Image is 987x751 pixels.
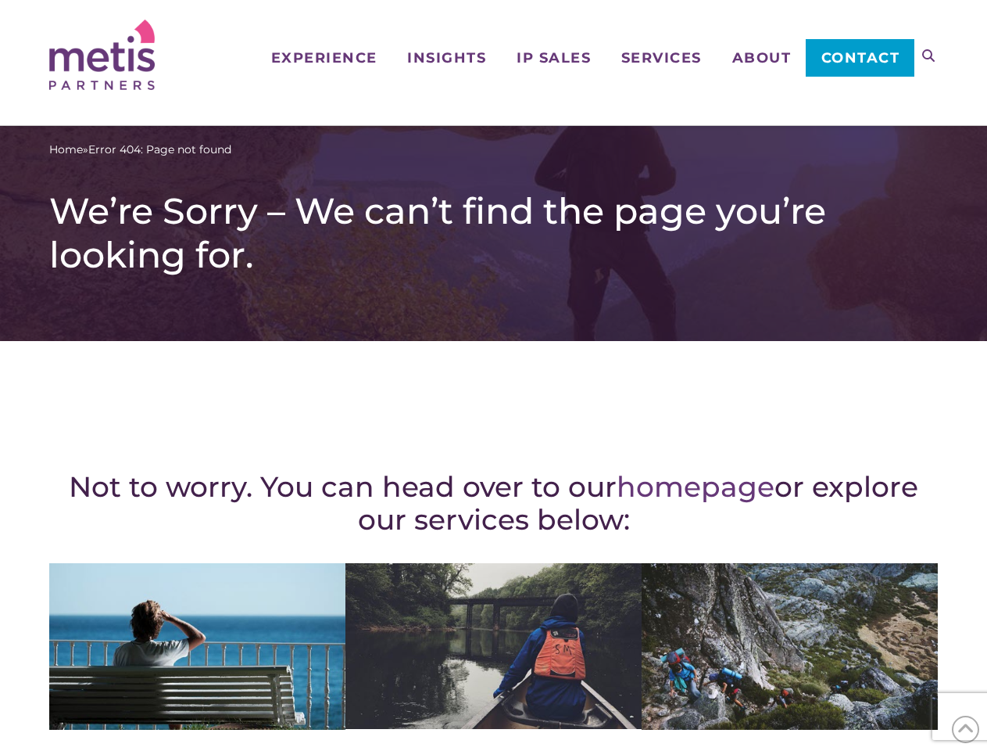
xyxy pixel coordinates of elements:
[821,51,900,65] span: Contact
[49,142,231,158] span: »
[617,469,774,504] a: homepage
[952,716,979,743] span: Back to Top
[49,20,155,90] img: Metis Partners
[621,51,702,65] span: Services
[49,142,83,158] a: Home
[517,51,591,65] span: IP Sales
[271,51,377,65] span: Experience
[407,51,486,65] span: Insights
[732,51,792,65] span: About
[88,142,231,158] span: Error 404: Page not found
[806,39,914,77] a: Contact
[49,189,938,277] h1: We’re Sorry – We can’t find the page you’re looking for.
[49,470,938,536] h2: Not to worry. You can head over to our or explore our services below:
